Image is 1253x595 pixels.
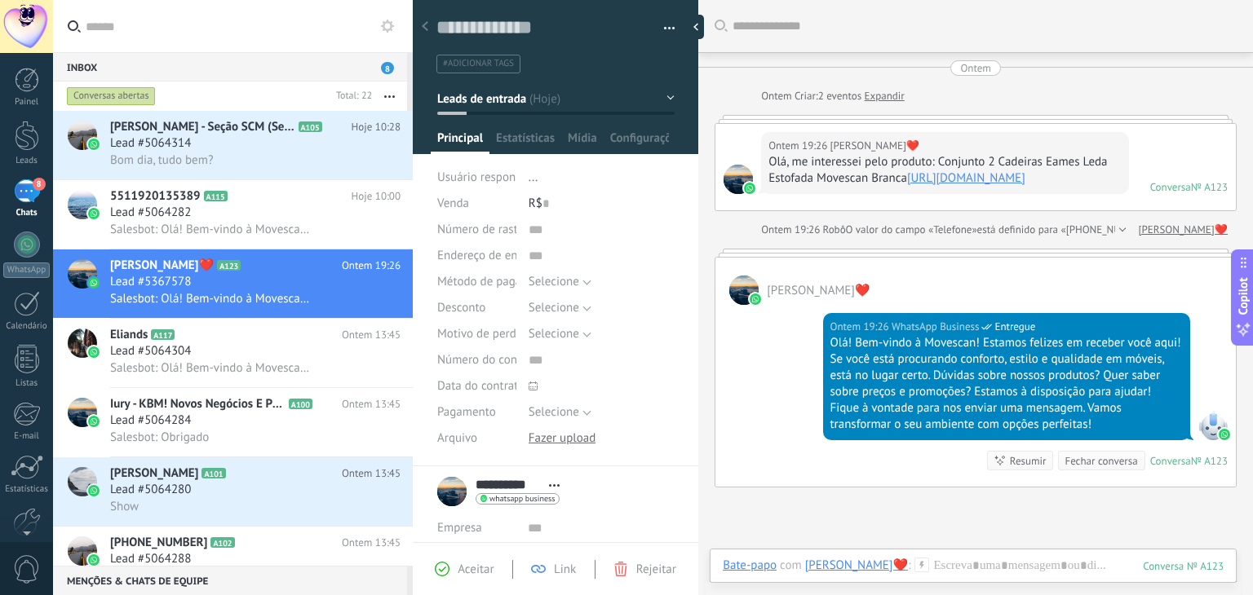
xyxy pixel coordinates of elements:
[53,111,413,179] a: avataricon[PERSON_NAME] - Seção SCM (Sesc RO)A105Hoje 10:28Lead #5064314Bom dia, tudo bem?
[53,249,413,318] a: avataricon[PERSON_NAME]❤️A123Ontem 19:26Lead #5367578Salesbot: Olá! Bem-vindo à Movescan! Estamos...
[88,554,100,566] img: icon
[3,97,51,108] div: Painel
[67,86,156,106] div: Conversas abertas
[529,321,591,347] button: Selecione
[437,223,568,236] span: Número de rastreamento
[3,208,51,218] div: Chats
[88,485,100,496] img: icon
[610,130,670,154] span: Configurações
[1065,453,1137,469] div: Fechar conversa
[437,302,485,314] span: Desconto
[53,52,407,82] div: Inbox
[761,88,905,104] div: Criar:
[437,170,542,185] span: Usuário responsável
[110,430,209,445] span: Salesbot: Obrigado
[529,274,579,289] span: Selecione
[568,130,597,154] span: Mídia
[437,295,516,321] div: Desconto
[908,558,910,574] span: :
[768,154,1121,187] div: Olá, me interessei pelo produto: Conjunto 2 Cadeiras Eames Leda Estofada Movescan Branca
[437,243,516,269] div: Endereço de entrega
[437,347,516,373] div: Número do contrato
[88,416,100,427] img: icon
[437,328,522,340] span: Motivo de perda
[744,183,755,194] img: waba.svg
[437,196,469,211] span: Venda
[342,258,401,274] span: Ontem 19:26
[437,432,477,444] span: Arquivo
[330,88,372,104] div: Total: 22
[1143,559,1224,573] div: 123
[217,260,241,271] span: A123
[437,425,516,452] div: Arquivo
[342,396,401,412] span: Ontem 13:45
[1191,180,1228,194] div: № A123
[554,562,576,577] span: Link
[437,515,516,541] div: Empresa
[443,58,514,69] span: #adicionar tags
[110,412,191,429] span: Lead #5064284
[489,495,555,503] span: whatsapp business
[110,188,201,205] span: 5511920135389
[1198,411,1228,440] span: WhatsApp Business
[724,165,753,194] span: Michelle❤️
[88,208,100,219] img: icon
[110,396,286,412] span: Iury - KBM! Novos Negócios E Parcerias
[110,135,191,152] span: Lead #5064314
[372,82,407,111] button: Mais
[437,269,516,295] div: Método de pagamento
[110,499,139,514] span: Show
[352,188,401,205] span: Hoje 10:00
[210,537,234,548] span: A102
[529,170,538,185] span: ...
[805,558,908,572] div: Michelle❤️
[1235,278,1251,315] span: Copilot
[110,222,311,237] span: Salesbot: Olá! Bem-vindo à Movescan! Estamos felizes em receber você aqui! Se você está procurand...
[1191,454,1228,468] div: № A123
[110,327,148,343] span: Eliands
[437,373,516,399] div: Data do contrato
[342,327,401,343] span: Ontem 13:45
[3,156,51,166] div: Leads
[729,275,759,305] span: Michelle❤️
[53,180,413,249] a: avataricon5511920135389A115Hoje 10:00Lead #5064282Salesbot: Olá! Bem-vindo à Movescan! Estamos fe...
[761,88,795,104] div: Ontem
[3,484,51,495] div: Estatísticas
[994,319,1035,335] span: Entregue
[767,283,870,298] span: Michelle❤️
[437,406,496,418] span: Pagamento
[768,138,830,154] div: Ontem 19:26
[830,335,1183,433] div: Olá! Bem-vindo à Movescan! Estamos felizes em receber você aqui! Se você está procurando conforto...
[53,566,407,595] div: Menções & Chats de equipe
[529,404,579,420] span: Selecione
[33,178,46,191] span: 8
[960,60,990,76] div: Ontem
[437,275,555,288] span: Método de pagamento
[299,121,322,132] span: A105
[204,191,228,201] span: A115
[110,274,191,290] span: Lead #5367578
[437,399,516,425] div: Pagamento
[3,321,51,332] div: Calendário
[110,465,198,482] span: [PERSON_NAME]
[529,399,591,425] button: Selecione
[110,152,213,168] span: Bom dia, tudo bem?
[529,300,579,315] span: Selecione
[437,165,516,191] div: Usuário responsável
[750,293,761,305] img: waba.svg
[496,130,555,154] span: Estatísticas
[846,222,977,238] span: O valor do campo «Telefone»
[342,535,401,551] span: Ontem 13:45
[636,562,676,577] span: Rejeitar
[761,222,822,238] div: Ontem 19:26
[110,343,191,359] span: Lead #5064304
[977,222,1156,238] span: está definido para «[PHONE_NUMBER]»
[1150,180,1191,194] div: Conversa
[892,319,980,335] span: WhatsApp Business
[688,15,704,39] div: ocultar
[110,205,191,221] span: Lead #5064282
[110,360,311,376] span: Salesbot: Olá! Bem-vindo à Movescan! Estamos felizes em receber você aqui! Se você está procurand...
[342,465,401,482] span: Ontem 13:45
[830,138,920,154] span: Michelle❤️
[529,295,591,321] button: Selecione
